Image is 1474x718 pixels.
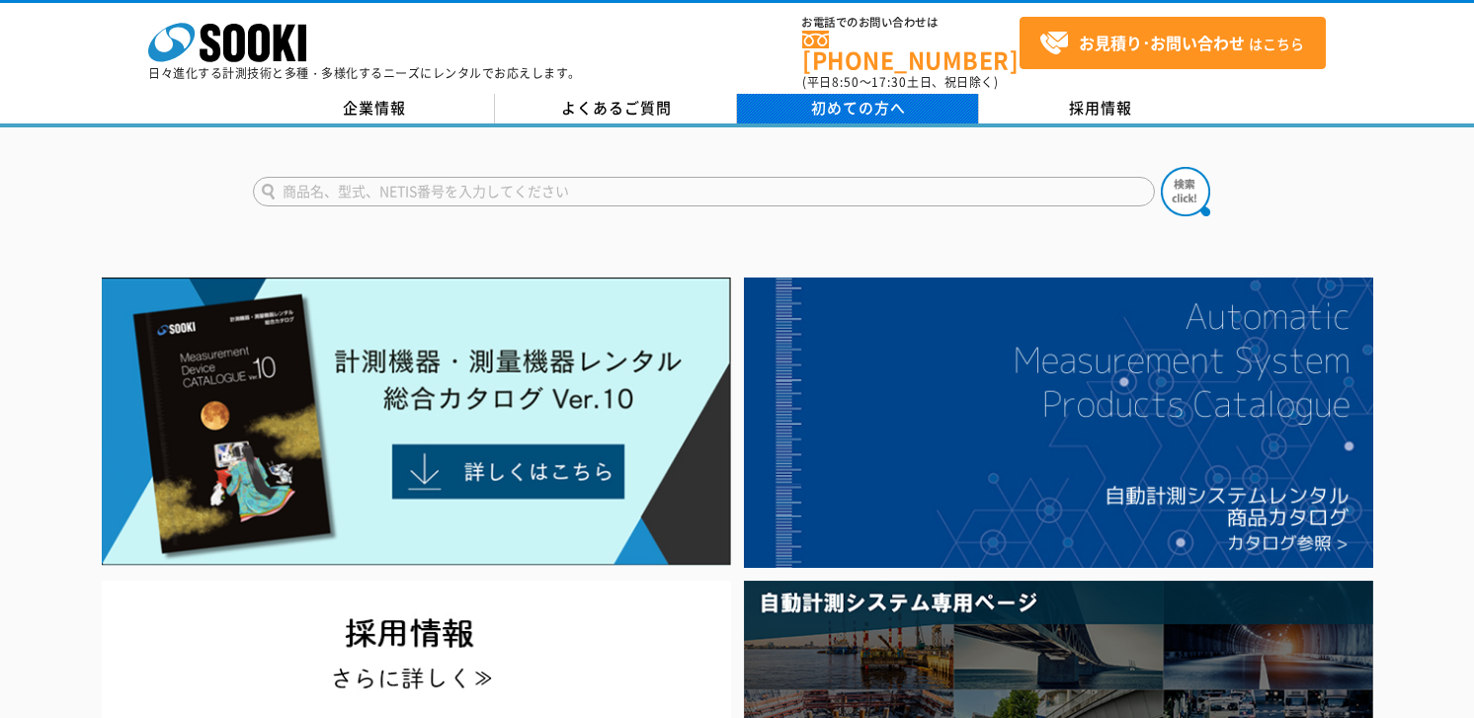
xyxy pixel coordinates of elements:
[979,94,1221,123] a: 採用情報
[744,278,1373,568] img: 自動計測システムカタログ
[1161,167,1210,216] img: btn_search.png
[737,94,979,123] a: 初めての方へ
[811,97,906,119] span: 初めての方へ
[802,17,1020,29] span: お電話でのお問い合わせは
[871,73,907,91] span: 17:30
[495,94,737,123] a: よくあるご質問
[102,278,731,566] img: Catalog Ver10
[1079,31,1245,54] strong: お見積り･お問い合わせ
[802,73,998,91] span: (平日 ～ 土日、祝日除く)
[148,67,581,79] p: 日々進化する計測技術と多種・多様化するニーズにレンタルでお応えします。
[253,177,1155,206] input: 商品名、型式、NETIS番号を入力してください
[1020,17,1326,69] a: お見積り･お問い合わせはこちら
[253,94,495,123] a: 企業情報
[832,73,860,91] span: 8:50
[1039,29,1304,58] span: はこちら
[802,31,1020,71] a: [PHONE_NUMBER]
